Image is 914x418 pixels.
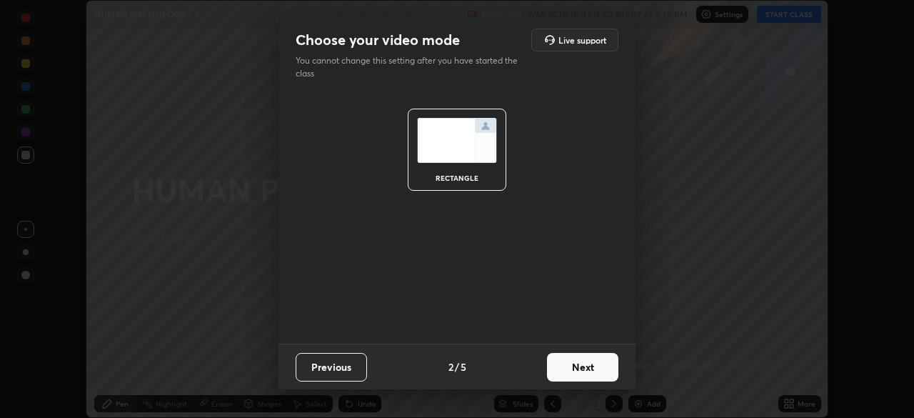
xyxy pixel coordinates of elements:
[455,359,459,374] h4: /
[296,54,527,80] p: You cannot change this setting after you have started the class
[558,36,606,44] h5: Live support
[417,118,497,163] img: normalScreenIcon.ae25ed63.svg
[428,174,486,181] div: rectangle
[547,353,618,382] button: Next
[448,359,453,374] h4: 2
[296,353,367,382] button: Previous
[296,31,460,49] h2: Choose your video mode
[461,359,466,374] h4: 5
